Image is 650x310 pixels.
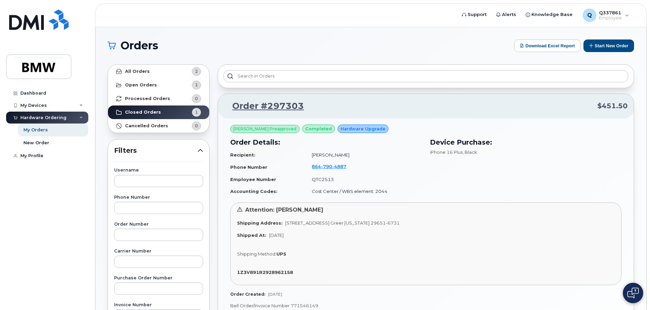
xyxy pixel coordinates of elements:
[230,152,255,158] strong: Recipient:
[285,220,400,226] span: [STREET_ADDRESS] Greer [US_STATE] 29651-6731
[114,303,203,307] label: Invoice Number
[306,149,422,161] td: [PERSON_NAME]
[332,164,346,169] span: 4887
[114,146,198,156] span: Filters
[237,270,296,275] a: 1Z3V891R2928962158
[125,69,150,74] strong: All Orders
[306,174,422,185] td: QTC2513
[108,119,209,133] a: Cancelled Orders0
[195,68,198,75] span: 2
[125,82,157,88] strong: Open Orders
[312,164,346,169] span: 864
[230,164,267,170] strong: Phone Number
[237,270,293,275] strong: 1Z3V891R2928962158
[125,96,170,101] strong: Processed Orders
[305,126,332,132] span: completed
[430,137,621,147] h3: Device Purchase:
[125,110,161,115] strong: Closed Orders
[121,40,158,51] span: Orders
[597,101,628,111] span: $451.50
[230,189,277,194] strong: Accounting Codes:
[230,177,276,182] strong: Employee Number
[230,137,422,147] h3: Order Details:
[114,249,203,254] label: Carrier Number
[237,220,283,226] strong: Shipping Address:
[230,292,265,297] strong: Order Created:
[114,276,203,280] label: Purchase Order Number
[195,82,198,88] span: 1
[463,149,477,155] span: , Black
[114,195,203,200] label: Phone Number
[430,149,463,155] span: iPhone 16 Plus
[195,95,198,102] span: 0
[268,292,282,297] span: [DATE]
[108,92,209,105] a: Processed Orders0
[627,288,639,298] img: Open chat
[125,123,168,129] strong: Cancelled Orders
[108,105,209,119] a: Closed Orders1
[195,109,198,115] span: 1
[108,65,209,78] a: All Orders2
[321,164,332,169] span: 790
[230,303,621,309] p: Bell Order/Invoice Number 771546149
[583,39,634,52] button: Start New Order
[114,168,203,173] label: Username
[306,185,422,197] td: Cost Center / WBS element: 2044
[237,232,266,238] strong: Shipped At:
[223,70,628,82] input: Search in orders
[114,222,203,227] label: Order Number
[514,39,581,52] button: Download Excel Report
[245,207,323,213] span: Attention: [PERSON_NAME]
[269,232,284,238] span: [DATE]
[237,251,276,257] span: Shipping Method:
[312,164,355,169] a: 8647904887
[108,78,209,92] a: Open Orders1
[341,126,385,132] span: Hardware Upgrade
[233,126,296,132] span: [PERSON_NAME] Preapproved
[276,251,286,257] strong: UPS
[224,100,304,112] a: Order #297303
[195,123,198,129] span: 0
